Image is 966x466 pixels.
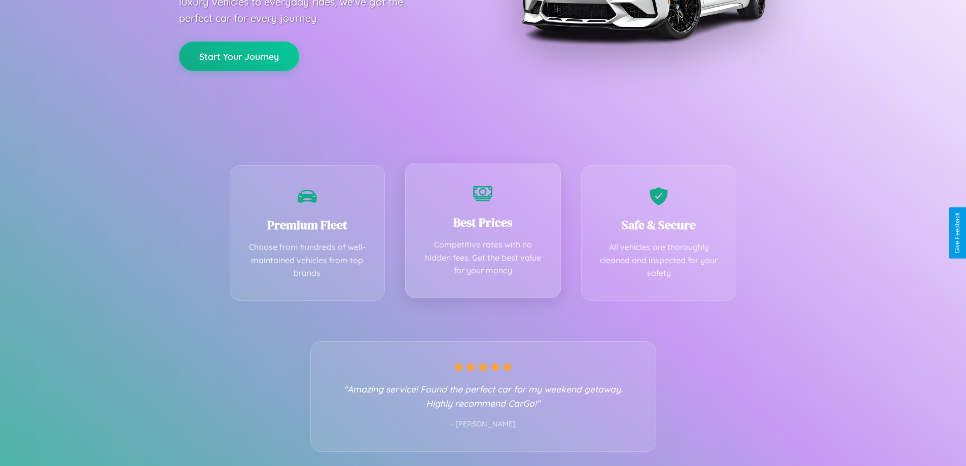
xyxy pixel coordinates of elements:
h3: Safe & Secure [597,217,721,233]
p: - [PERSON_NAME] [331,418,635,431]
p: Choose from hundreds of well-maintained vehicles from top brands [245,241,370,280]
h3: Premium Fleet [245,217,370,233]
h3: Best Prices [421,214,545,231]
p: "Amazing service! Found the perfect car for my weekend getaway. Highly recommend CarGo!" [331,382,635,410]
p: Competitive rates with no hidden fees. Get the best value for your money [421,238,545,277]
p: All vehicles are thoroughly cleaned and inspected for your safety [597,241,721,280]
button: Start Your Journey [179,42,299,71]
div: Give Feedback [954,212,961,254]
